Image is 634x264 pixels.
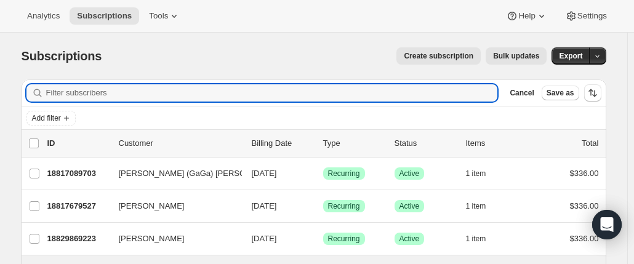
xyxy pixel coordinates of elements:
[252,234,277,243] span: [DATE]
[70,7,139,25] button: Subscriptions
[542,86,579,100] button: Save as
[119,137,242,150] p: Customer
[47,167,109,180] p: 18817089703
[47,233,109,245] p: 18829869223
[27,11,60,21] span: Analytics
[47,200,109,212] p: 18817679527
[466,137,528,150] div: Items
[510,88,534,98] span: Cancel
[466,234,486,244] span: 1 item
[142,7,188,25] button: Tools
[582,137,598,150] p: Total
[119,200,185,212] span: [PERSON_NAME]
[111,196,235,216] button: [PERSON_NAME]
[552,47,590,65] button: Export
[570,234,599,243] span: $336.00
[584,84,601,102] button: Sort the results
[505,86,539,100] button: Cancel
[466,169,486,178] span: 1 item
[328,169,360,178] span: Recurring
[547,88,574,98] span: Save as
[47,198,599,215] div: 18817679527[PERSON_NAME][DATE]SuccessRecurringSuccessActive1 item$336.00
[47,230,599,247] div: 18829869223[PERSON_NAME][DATE]SuccessRecurringSuccessActive1 item$336.00
[328,201,360,211] span: Recurring
[252,169,277,178] span: [DATE]
[559,51,582,61] span: Export
[404,51,473,61] span: Create subscription
[20,7,67,25] button: Analytics
[328,234,360,244] span: Recurring
[558,7,614,25] button: Settings
[570,201,599,210] span: $336.00
[466,230,500,247] button: 1 item
[32,113,61,123] span: Add filter
[119,233,185,245] span: [PERSON_NAME]
[499,7,555,25] button: Help
[466,165,500,182] button: 1 item
[592,210,622,239] div: Open Intercom Messenger
[26,111,76,126] button: Add filter
[77,11,132,21] span: Subscriptions
[518,11,535,21] span: Help
[47,137,109,150] p: ID
[493,51,539,61] span: Bulk updates
[486,47,547,65] button: Bulk updates
[570,169,599,178] span: $336.00
[252,201,277,210] span: [DATE]
[149,11,168,21] span: Tools
[111,229,235,249] button: [PERSON_NAME]
[323,137,385,150] div: Type
[466,198,500,215] button: 1 item
[399,169,420,178] span: Active
[22,49,102,63] span: Subscriptions
[47,165,599,182] div: 18817089703[PERSON_NAME] (GaGa) [PERSON_NAME][DATE]SuccessRecurringSuccessActive1 item$336.00
[395,137,456,150] p: Status
[46,84,498,102] input: Filter subscribers
[111,164,235,183] button: [PERSON_NAME] (GaGa) [PERSON_NAME]
[466,201,486,211] span: 1 item
[399,234,420,244] span: Active
[252,137,313,150] p: Billing Date
[577,11,607,21] span: Settings
[399,201,420,211] span: Active
[47,137,599,150] div: IDCustomerBilling DateTypeStatusItemsTotal
[119,167,281,180] span: [PERSON_NAME] (GaGa) [PERSON_NAME]
[396,47,481,65] button: Create subscription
